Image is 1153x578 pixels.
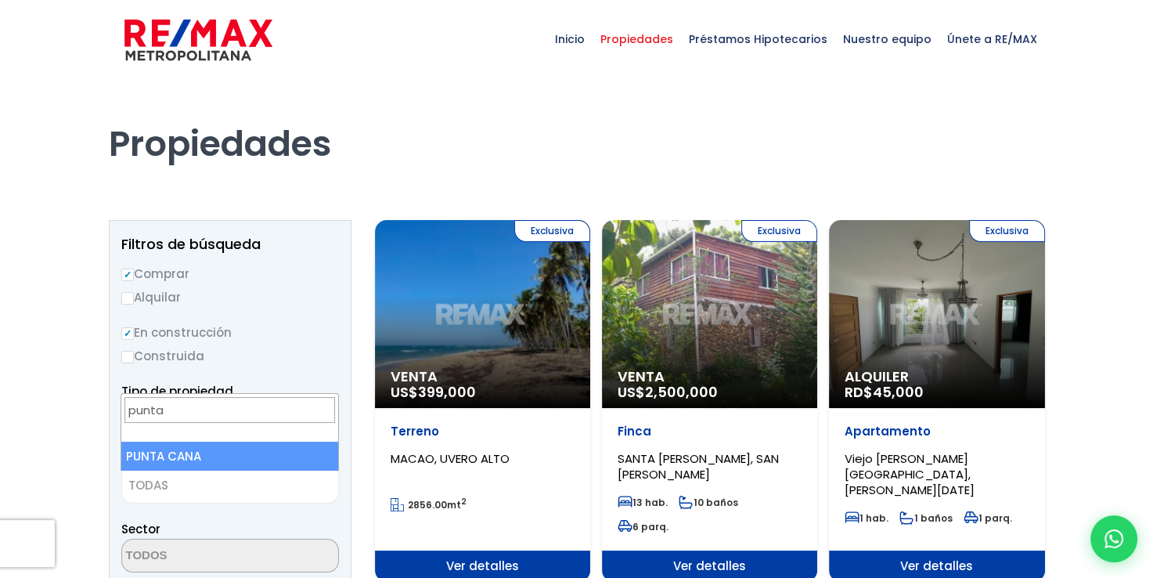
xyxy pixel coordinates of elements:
[618,369,802,385] span: Venta
[391,369,575,385] span: Venta
[645,382,718,402] span: 2,500,000
[618,520,668,533] span: 6 parq.
[121,442,337,471] li: PUNTA CANA
[741,220,817,242] span: Exclusiva
[124,16,272,63] img: remax-metropolitana-logo
[122,540,274,573] textarea: Search
[845,450,975,498] span: Viejo [PERSON_NAME][GEOGRAPHIC_DATA], [PERSON_NAME][DATE]
[109,79,1045,165] h1: Propiedades
[618,450,779,482] span: SANTA [PERSON_NAME], SAN [PERSON_NAME]
[514,220,590,242] span: Exclusiva
[618,382,718,402] span: US$
[121,351,134,363] input: Construida
[128,477,168,493] span: TODAS
[873,382,924,402] span: 45,000
[121,292,134,305] input: Alquilar
[547,16,593,63] span: Inicio
[121,383,233,399] span: Tipo de propiedad
[121,323,339,342] label: En construcción
[845,369,1029,385] span: Alquiler
[121,237,339,252] h2: Filtros de búsqueda
[122,475,338,497] span: TODAS
[618,496,668,509] span: 13 hab.
[969,220,1045,242] span: Exclusiva
[391,450,510,467] span: MACAO, UVERO ALTO
[121,269,134,281] input: Comprar
[681,16,835,63] span: Préstamos Hipotecarios
[391,424,575,439] p: Terreno
[845,511,888,525] span: 1 hab.
[835,16,939,63] span: Nuestro equipo
[461,496,467,508] sup: 2
[391,382,476,402] span: US$
[408,498,447,511] span: 2856.00
[121,470,339,504] span: TODAS
[418,382,476,402] span: 399,000
[679,496,738,509] span: 10 baños
[121,287,339,307] label: Alquilar
[593,16,681,63] span: Propiedades
[391,498,467,511] span: mt
[845,382,924,402] span: RD$
[121,346,339,366] label: Construida
[121,264,339,284] label: Comprar
[899,511,953,525] span: 1 baños
[121,327,134,340] input: En construcción
[845,424,1029,439] p: Apartamento
[618,424,802,439] p: Finca
[124,397,334,423] input: Search
[964,511,1012,525] span: 1 parq.
[121,521,160,537] span: Sector
[939,16,1045,63] span: Únete a RE/MAX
